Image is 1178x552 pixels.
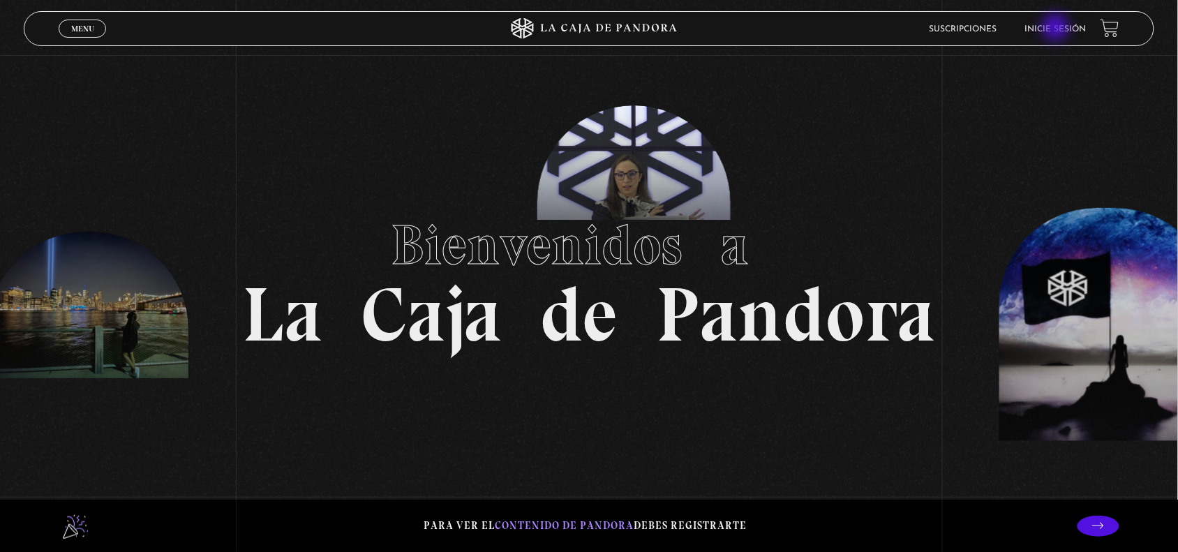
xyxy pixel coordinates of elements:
span: Bienvenidos a [391,211,787,278]
a: Inicie sesión [1025,25,1087,33]
p: Para ver el debes registrarte [424,516,747,535]
span: Cerrar [66,36,99,46]
a: Suscripciones [930,25,997,33]
span: contenido de Pandora [495,519,634,532]
span: Menu [71,24,94,33]
h1: La Caja de Pandora [243,200,936,353]
a: View your shopping cart [1101,19,1119,38]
